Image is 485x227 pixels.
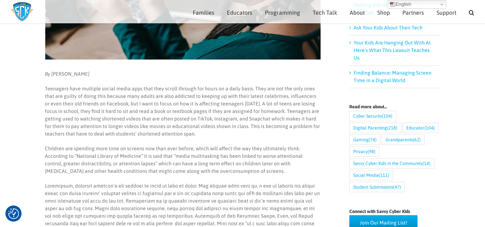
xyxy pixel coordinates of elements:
[193,10,214,15] span: Families
[349,209,440,214] h4: Connect with Savvy Cyber Kids
[227,10,252,15] span: Educators
[349,123,401,133] a: Digital Parenting (218 items)
[11,2,33,22] img: Savvy Cyber Kids Logo
[349,182,405,192] a: Student Submissions (47 items)
[45,145,320,175] p: Children are spending more time on screens now than ever before, which will affect the way they u...
[402,10,424,15] span: Partners
[379,170,389,180] span: (111)
[387,123,397,133] span: (218)
[349,158,434,169] a: Savvy Cyber Kids in the Community (14 items)
[369,135,377,145] span: (74)
[423,159,430,168] span: (14)
[349,170,393,180] a: Social Media (111 items)
[402,123,439,133] a: Educator (104 items)
[313,10,337,15] span: Tech Talk
[413,135,421,145] span: (62)
[390,1,396,7] img: en
[265,10,300,15] span: Programming
[354,40,432,61] a: Your Kids Are Hanging Out With AI. Here’s What This Lawsuit Teaches Us.
[393,182,401,192] span: (47)
[349,104,440,109] h4: Read more about…
[8,208,19,219] img: Revisit consent button
[354,70,432,83] a: Finding Balance: Managing Screen Time in a Digital World
[437,10,456,15] span: Support
[45,71,89,77] em: By [PERSON_NAME]
[382,111,392,121] span: (104)
[349,134,381,145] a: Gaming (74 items)
[350,10,365,15] span: About
[349,111,396,121] a: Cyber Security (104 items)
[424,123,435,133] span: (104)
[45,85,320,138] p: Teenagers have multiple social media apps that they scroll through for hours on a daily basis. Th...
[382,134,425,145] a: Grandparents (62 items)
[354,25,423,30] a: Ask Your Kids About Their Tech
[349,146,379,157] a: Privacy (98 items)
[368,147,376,156] span: (98)
[377,10,390,15] span: Shop
[8,208,19,219] button: Consent Preferences
[360,220,407,226] span: Join Our Mailing List!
